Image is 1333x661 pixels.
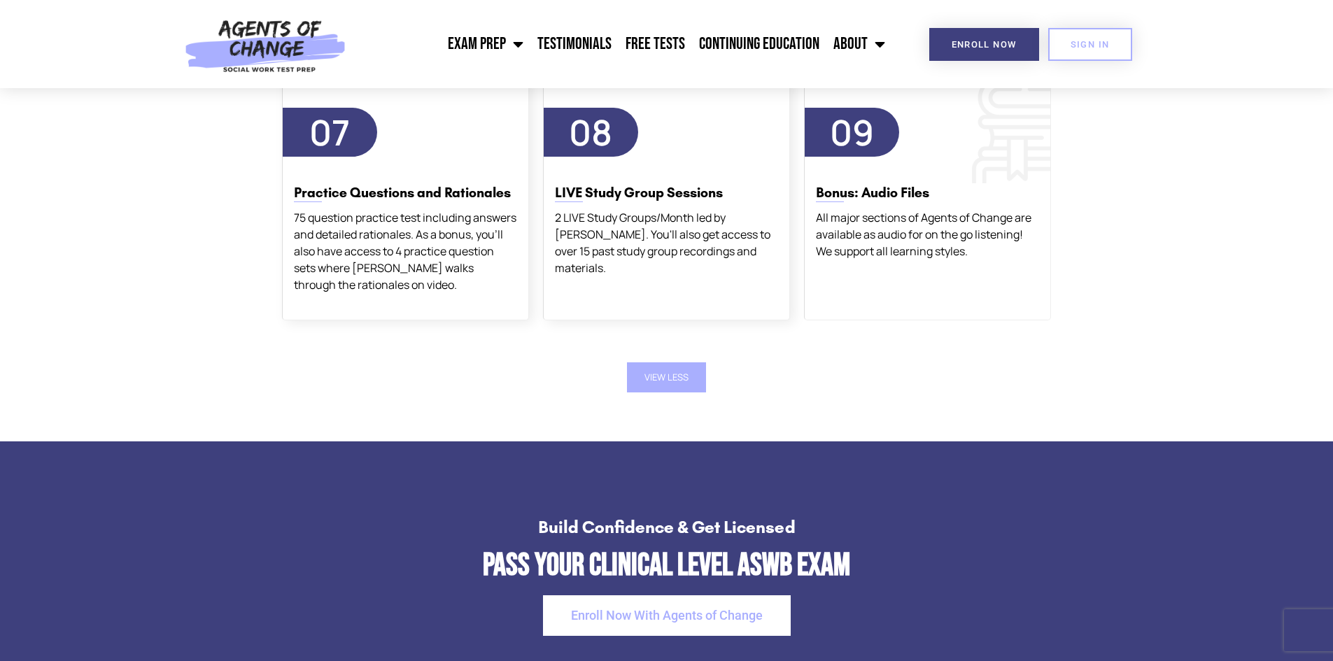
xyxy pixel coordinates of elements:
[555,183,778,201] h3: LIVE Study Group Sessions
[555,209,778,276] div: 2 LIVE Study Groups/Month led by [PERSON_NAME]. You'll also get access to over 15 past study grou...
[571,609,763,622] span: Enroll Now With Agents of Change
[816,209,1039,260] div: All major sections of Agents of Change are available as audio for on the go listening! We support...
[77,518,1256,536] h4: Build Confidence & Get Licensed
[816,183,1039,201] h3: Bonus: Audio Files
[952,40,1017,49] span: Enroll Now
[543,595,791,636] a: Enroll Now With Agents of Change
[294,183,517,201] h3: Practice Questions and Rationales
[441,27,530,62] a: Exam Prep
[692,27,826,62] a: Continuing Education
[353,27,892,62] nav: Menu
[830,108,874,156] span: 09
[627,362,706,392] button: View Less
[826,27,892,62] a: About
[569,108,612,156] span: 08
[309,108,350,156] span: 07
[1071,40,1110,49] span: SIGN IN
[530,27,619,62] a: Testimonials
[929,28,1039,61] a: Enroll Now
[1048,28,1132,61] a: SIGN IN
[619,27,692,62] a: Free Tests
[294,209,517,293] div: 75 question practice test including answers and detailed rationales. As a bonus, you'll also have...
[77,550,1256,581] h2: Pass Your Clinical Level ASWB Exam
